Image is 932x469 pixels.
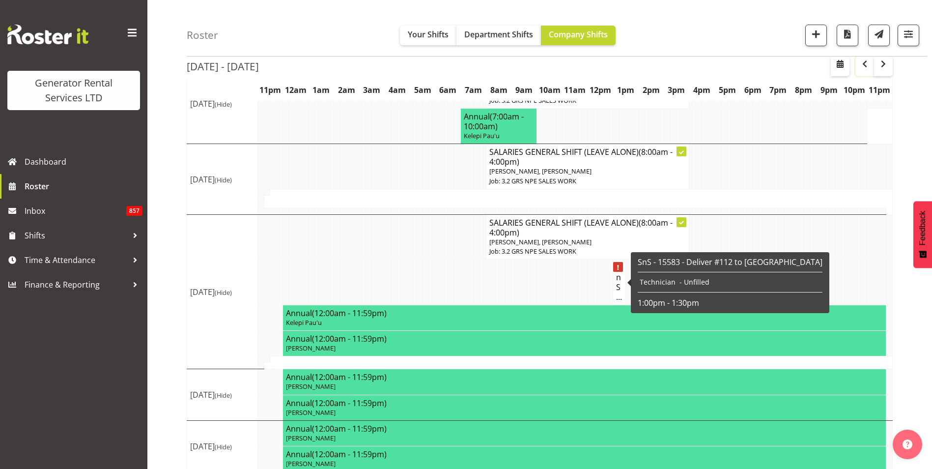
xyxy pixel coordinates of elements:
span: (Hide) [215,391,232,400]
th: 12pm [588,79,613,101]
th: 11am [562,79,588,101]
span: Time & Attendance [25,253,128,267]
h4: SnS ... [616,263,622,302]
span: (12:00am - 11:59pm) [312,372,387,382]
span: - Unfilled [679,277,709,287]
td: Technician [638,277,678,287]
button: Company Shifts [541,26,616,45]
h4: Annual [286,449,883,459]
p: 1:00pm - 1:30pm [638,297,822,308]
th: 5am [410,79,435,101]
td: [DATE] [187,144,258,214]
span: (Hide) [215,176,232,184]
h4: SALARIES GENERAL SHIFT (LEAVE ALONE) [489,218,686,237]
div: Generator Rental Services LTD [17,76,130,105]
button: Filter Shifts [898,25,919,46]
th: 2am [334,79,359,101]
th: 12am [283,79,309,101]
td: [DATE] [187,369,258,420]
span: Roster [25,179,142,194]
span: Kelepi Pau'u [464,131,500,140]
span: (12:00am - 11:59pm) [312,398,387,409]
th: 4pm [689,79,715,101]
h4: Roster [187,29,218,41]
h2: [DATE] - [DATE] [187,60,259,73]
th: 1am [308,79,334,101]
span: Finance & Reporting [25,277,128,292]
span: [PERSON_NAME] [286,434,336,442]
h4: Annual [464,112,534,131]
td: [DATE] [187,214,258,369]
h4: Annual [286,424,883,434]
span: Inbox [25,204,126,218]
img: help-xxl-2.png [903,440,912,449]
th: 9pm [816,79,842,101]
span: (12:00am - 11:59pm) [312,449,387,460]
span: Kelepi Pau'u [286,318,322,327]
th: 10am [537,79,563,101]
span: (8:00am - 4:00pm) [489,217,673,238]
th: 3am [359,79,385,101]
button: Download a PDF of the roster according to the set date range. [837,25,858,46]
p: Job: 3.2 GRS NPE SALES WORK [489,176,686,186]
span: [PERSON_NAME], [PERSON_NAME] [489,237,592,246]
th: 8pm [791,79,817,101]
span: Dashboard [25,154,142,169]
span: [PERSON_NAME] [286,459,336,468]
span: Feedback [918,211,927,245]
span: (12:00am - 11:59pm) [312,308,387,319]
h6: SnS - 15583 - Deliver #112 to [GEOGRAPHIC_DATA] [638,257,822,267]
span: 857 [126,206,142,216]
th: 6am [435,79,461,101]
th: 4am [385,79,410,101]
span: Shifts [25,228,128,243]
h4: SALARIES GENERAL SHIFT (LEAVE ALONE) [489,147,686,167]
th: 11pm [867,79,893,101]
button: Feedback - Show survey [913,201,932,268]
h4: Annual [286,334,883,344]
span: Company Shifts [549,29,608,40]
span: Your Shifts [408,29,449,40]
th: 11pm [257,79,283,101]
th: 7pm [765,79,791,101]
span: [PERSON_NAME] [286,344,336,352]
td: [DATE] [187,63,258,144]
button: Department Shifts [456,26,541,45]
th: 9am [511,79,537,101]
th: 10pm [842,79,867,101]
th: 7am [461,79,486,101]
span: (12:00am - 11:59pm) [312,333,387,344]
th: 6pm [740,79,765,101]
button: Add a new shift [805,25,827,46]
span: (Hide) [215,288,232,297]
th: 2pm [638,79,664,101]
span: (12:00am - 11:59pm) [312,423,387,434]
span: Department Shifts [464,29,533,40]
button: Send a list of all shifts for the selected filtered period to all rostered employees. [868,25,890,46]
h4: Annual [286,372,883,382]
span: (7:00am - 10:00am) [464,111,524,132]
th: 8am [486,79,511,101]
button: Your Shifts [400,26,456,45]
button: Select a specific date within the roster. [831,57,849,76]
th: 1pm [613,79,639,101]
h4: Annual [286,398,883,408]
img: Rosterit website logo [7,25,88,44]
span: [PERSON_NAME], [PERSON_NAME] [489,167,592,176]
span: [PERSON_NAME] [286,382,336,391]
span: (Hide) [215,100,232,109]
span: (8:00am - 4:00pm) [489,147,673,167]
span: [PERSON_NAME] [286,408,336,417]
th: 3pm [664,79,689,101]
span: (Hide) [215,442,232,451]
h4: Annual [286,308,883,318]
th: 5pm [714,79,740,101]
p: Job: 3.2 GRS NPE SALES WORK [489,247,686,256]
